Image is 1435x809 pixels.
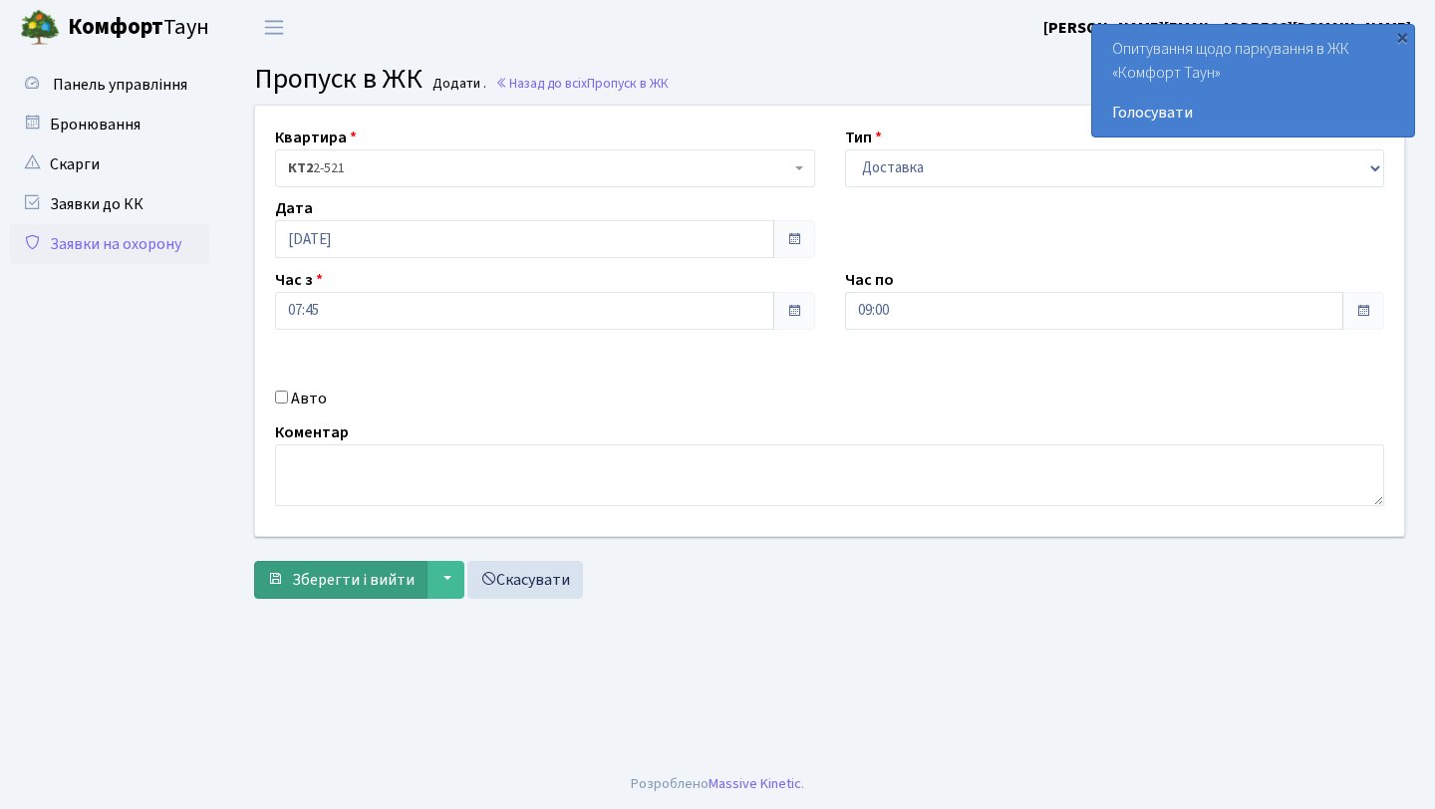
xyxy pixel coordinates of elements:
label: Авто [291,387,327,410]
a: Скарги [10,144,209,184]
a: Голосувати [1112,101,1394,125]
a: Панель управління [10,65,209,105]
label: Тип [845,126,882,149]
span: Пропуск в ЖК [587,74,669,93]
span: <b>КТ2</b>&nbsp;&nbsp;&nbsp;2-521 [288,158,790,178]
span: <b>КТ2</b>&nbsp;&nbsp;&nbsp;2-521 [275,149,815,187]
b: Комфорт [68,11,163,43]
span: Таун [68,11,209,45]
label: Коментар [275,420,349,444]
a: Скасувати [467,561,583,599]
small: Додати . [429,76,486,93]
a: Назад до всіхПропуск в ЖК [495,74,669,93]
span: Пропуск в ЖК [254,59,423,99]
a: [PERSON_NAME][EMAIL_ADDRESS][DOMAIN_NAME] [1043,16,1411,40]
img: logo.png [20,8,60,48]
a: Massive Kinetic [709,773,801,794]
span: Панель управління [53,74,187,96]
span: Зберегти і вийти [292,569,415,591]
div: Розроблено . [631,773,804,795]
button: Зберегти і вийти [254,561,428,599]
b: [PERSON_NAME][EMAIL_ADDRESS][DOMAIN_NAME] [1043,17,1411,39]
a: Бронювання [10,105,209,144]
a: Заявки на охорону [10,224,209,264]
label: Час по [845,268,894,292]
label: Дата [275,196,313,220]
div: Опитування щодо паркування в ЖК «Комфорт Таун» [1092,25,1414,136]
button: Переключити навігацію [249,11,299,44]
label: Квартира [275,126,357,149]
label: Час з [275,268,323,292]
div: × [1392,27,1412,47]
a: Заявки до КК [10,184,209,224]
b: КТ2 [288,158,313,178]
